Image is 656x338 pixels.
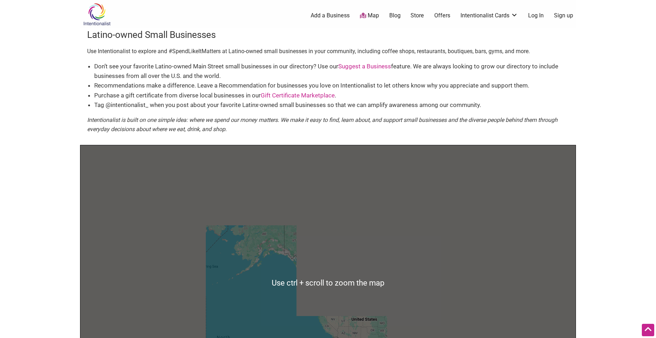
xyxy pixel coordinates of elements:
a: Log In [528,12,544,19]
p: Use Intentionalist to explore and #SpendLikeItMatters at Latino-owned small businesses in your co... [87,47,569,56]
a: Add a Business [311,12,350,19]
div: Scroll Back to Top [642,324,654,336]
a: Intentionalist Cards [460,12,518,19]
a: Offers [434,12,450,19]
a: Sign up [554,12,573,19]
img: Intentionalist [80,3,114,26]
a: Gift Certificate Marketplace [261,92,335,99]
a: Blog [389,12,401,19]
li: Tag @intentionalist_ when you post about your favorite Latinx-owned small businesses so that we c... [94,100,569,110]
em: Intentionalist is built on one simple idea: where we spend our money matters. We make it easy to ... [87,117,558,133]
a: Suggest a Business [338,63,391,70]
li: Don’t see your favorite Latino-owned Main Street small businesses in our directory? Use our featu... [94,62,569,81]
li: Purchase a gift certificate from diverse local businesses in our . [94,91,569,100]
li: Recommendations make a difference. Leave a Recommendation for businesses you love on Intentionali... [94,81,569,90]
a: Map [360,12,379,20]
a: Store [411,12,424,19]
h3: Latino-owned Small Businesses [87,28,569,41]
